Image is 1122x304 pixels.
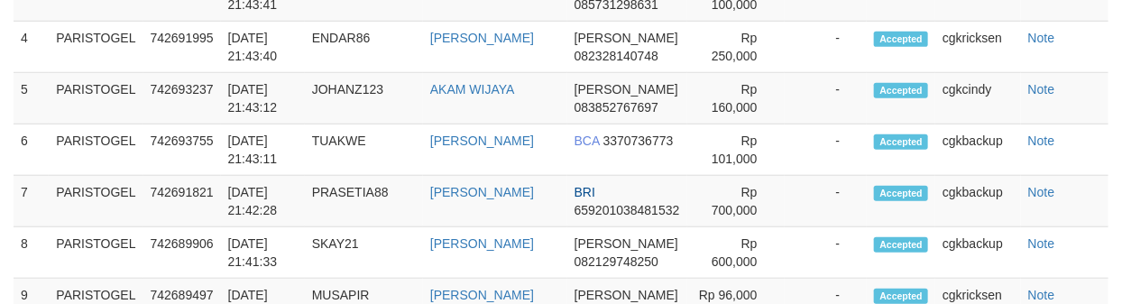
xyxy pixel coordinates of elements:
a: [PERSON_NAME] [430,236,534,251]
td: cgkricksen [935,22,1021,73]
td: Rp 101,000 [687,124,785,176]
span: 3370736773 [603,134,674,148]
span: BRI [575,185,595,199]
span: Accepted [874,83,928,98]
td: - [785,22,868,73]
a: [PERSON_NAME] [430,134,534,148]
td: cgkcindy [935,73,1021,124]
td: SKAY21 [305,227,423,279]
td: cgkbackup [935,176,1021,227]
td: [DATE] 21:43:11 [221,124,305,176]
td: Rp 160,000 [687,73,785,124]
td: 742693237 [143,73,221,124]
td: 4 [14,22,49,73]
td: 742689906 [143,227,221,279]
a: AKAM WIJAYA [430,82,515,97]
span: 083852767697 [575,100,658,115]
td: 742691821 [143,176,221,227]
td: 742693755 [143,124,221,176]
td: PARISTOGEL [49,176,143,227]
td: PARISTOGEL [49,124,143,176]
span: [PERSON_NAME] [575,31,678,45]
a: Note [1028,236,1055,251]
td: PARISTOGEL [49,22,143,73]
td: cgkbackup [935,124,1021,176]
td: 5 [14,73,49,124]
td: - [785,227,868,279]
a: Note [1028,82,1055,97]
td: ENDAR86 [305,22,423,73]
td: Rp 250,000 [687,22,785,73]
a: Note [1028,134,1055,148]
span: Accepted [874,32,928,47]
td: cgkbackup [935,227,1021,279]
span: 659201038481532 [575,203,680,217]
a: Note [1028,288,1055,302]
td: JOHANZ123 [305,73,423,124]
td: 6 [14,124,49,176]
span: Accepted [874,237,928,253]
td: - [785,73,868,124]
td: 8 [14,227,49,279]
span: Accepted [874,134,928,150]
span: BCA [575,134,600,148]
td: Rp 700,000 [687,176,785,227]
td: TUAKWE [305,124,423,176]
span: Accepted [874,186,928,201]
td: - [785,176,868,227]
td: [DATE] 21:42:28 [221,176,305,227]
a: Note [1028,31,1055,45]
span: 082129748250 [575,254,658,269]
td: [DATE] 21:43:40 [221,22,305,73]
td: - [785,124,868,176]
td: Rp 600,000 [687,227,785,279]
span: Accepted [874,289,928,304]
td: PARISTOGEL [49,227,143,279]
td: PARISTOGEL [49,73,143,124]
td: 742691995 [143,22,221,73]
td: PRASETIA88 [305,176,423,227]
td: 7 [14,176,49,227]
span: 082328140748 [575,49,658,63]
span: [PERSON_NAME] [575,82,678,97]
span: [PERSON_NAME] [575,236,678,251]
td: [DATE] 21:41:33 [221,227,305,279]
td: [DATE] 21:43:12 [221,73,305,124]
a: [PERSON_NAME] [430,288,534,302]
a: [PERSON_NAME] [430,31,534,45]
a: [PERSON_NAME] [430,185,534,199]
a: Note [1028,185,1055,199]
span: [PERSON_NAME] [575,288,678,302]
